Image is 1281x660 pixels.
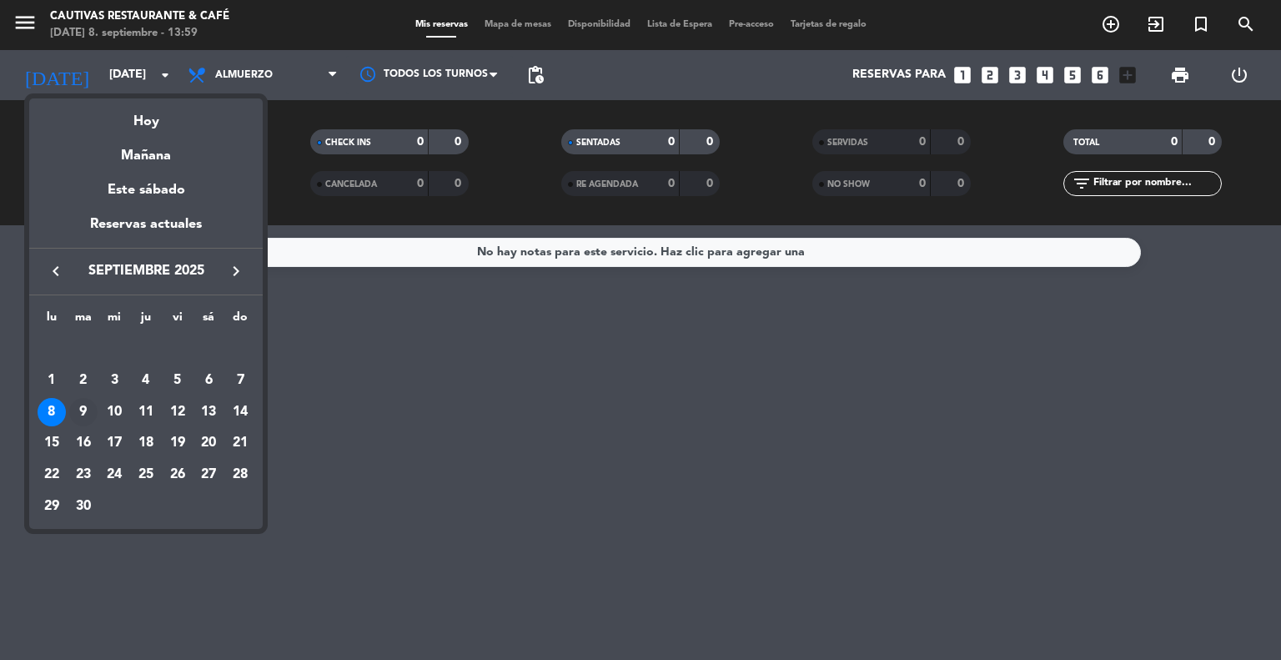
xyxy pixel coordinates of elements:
[226,366,254,395] div: 7
[29,133,263,167] div: Mañana
[100,398,128,426] div: 10
[132,429,160,457] div: 18
[98,365,130,396] td: 3 de septiembre de 2025
[226,261,246,281] i: keyboard_arrow_right
[224,308,256,334] th: domingo
[130,308,162,334] th: jueves
[98,396,130,428] td: 10 de septiembre de 2025
[38,366,66,395] div: 1
[193,427,225,459] td: 20 de septiembre de 2025
[226,398,254,426] div: 14
[194,429,223,457] div: 20
[226,461,254,489] div: 28
[194,398,223,426] div: 13
[38,398,66,426] div: 8
[100,461,128,489] div: 24
[100,366,128,395] div: 3
[69,461,98,489] div: 23
[193,308,225,334] th: sábado
[36,308,68,334] th: lunes
[98,459,130,491] td: 24 de septiembre de 2025
[29,214,263,248] div: Reservas actuales
[100,429,128,457] div: 17
[41,260,71,282] button: keyboard_arrow_left
[36,396,68,428] td: 8 de septiembre de 2025
[68,459,99,491] td: 23 de septiembre de 2025
[36,491,68,522] td: 29 de septiembre de 2025
[130,427,162,459] td: 18 de septiembre de 2025
[36,427,68,459] td: 15 de septiembre de 2025
[98,308,130,334] th: miércoles
[226,429,254,457] div: 21
[132,398,160,426] div: 11
[224,427,256,459] td: 21 de septiembre de 2025
[193,459,225,491] td: 27 de septiembre de 2025
[163,366,192,395] div: 5
[98,427,130,459] td: 17 de septiembre de 2025
[224,396,256,428] td: 14 de septiembre de 2025
[132,366,160,395] div: 4
[162,459,193,491] td: 26 de septiembre de 2025
[36,459,68,491] td: 22 de septiembre de 2025
[194,366,223,395] div: 6
[29,167,263,214] div: Este sábado
[38,429,66,457] div: 15
[163,429,192,457] div: 19
[69,398,98,426] div: 9
[130,396,162,428] td: 11 de septiembre de 2025
[130,365,162,396] td: 4 de septiembre de 2025
[68,491,99,522] td: 30 de septiembre de 2025
[69,366,98,395] div: 2
[163,398,192,426] div: 12
[68,396,99,428] td: 9 de septiembre de 2025
[132,461,160,489] div: 25
[162,365,193,396] td: 5 de septiembre de 2025
[224,459,256,491] td: 28 de septiembre de 2025
[36,333,256,365] td: SEP.
[68,365,99,396] td: 2 de septiembre de 2025
[194,461,223,489] div: 27
[46,261,66,281] i: keyboard_arrow_left
[162,396,193,428] td: 12 de septiembre de 2025
[68,308,99,334] th: martes
[162,308,193,334] th: viernes
[193,365,225,396] td: 6 de septiembre de 2025
[38,492,66,521] div: 29
[68,427,99,459] td: 16 de septiembre de 2025
[36,365,68,396] td: 1 de septiembre de 2025
[224,365,256,396] td: 7 de septiembre de 2025
[163,461,192,489] div: 26
[193,396,225,428] td: 13 de septiembre de 2025
[29,98,263,133] div: Hoy
[69,492,98,521] div: 30
[221,260,251,282] button: keyboard_arrow_right
[71,260,221,282] span: septiembre 2025
[69,429,98,457] div: 16
[162,427,193,459] td: 19 de septiembre de 2025
[130,459,162,491] td: 25 de septiembre de 2025
[38,461,66,489] div: 22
